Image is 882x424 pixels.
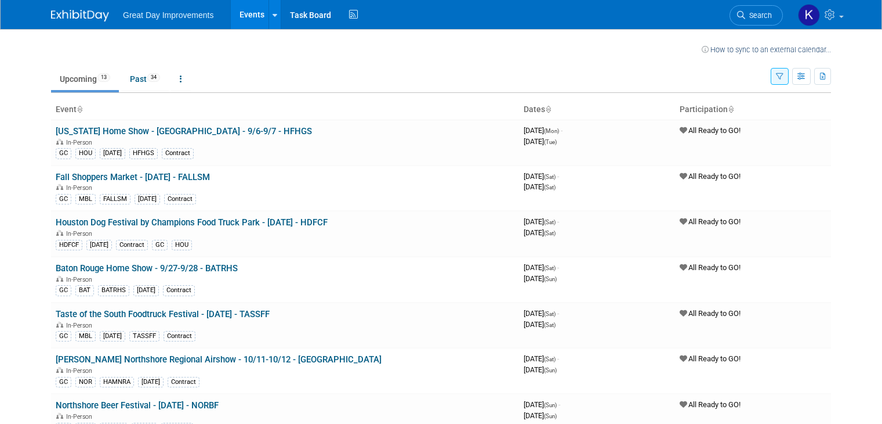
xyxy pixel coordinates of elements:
[56,184,63,190] img: In-Person Event
[66,367,96,375] span: In-Person
[66,184,96,192] span: In-Person
[75,194,96,204] div: MBL
[51,68,119,90] a: Upcoming13
[100,148,125,159] div: [DATE]
[798,4,820,26] img: Kenneth Luquette
[680,309,741,318] span: All Ready to GO!
[66,276,96,283] span: In-Person
[56,148,71,159] div: GC
[152,240,168,250] div: GC
[544,184,556,191] span: (Sat)
[675,100,831,120] th: Participation
[558,400,560,409] span: -
[56,322,63,328] img: In-Person Event
[745,11,772,20] span: Search
[524,228,556,237] span: [DATE]
[56,240,82,250] div: HDFCF
[519,100,675,120] th: Dates
[524,309,559,318] span: [DATE]
[66,413,96,421] span: In-Person
[56,276,63,282] img: In-Person Event
[524,126,562,135] span: [DATE]
[544,265,556,271] span: (Sat)
[544,322,556,328] span: (Sat)
[75,377,96,387] div: NOR
[147,73,160,82] span: 34
[121,68,169,90] a: Past34
[729,5,783,26] a: Search
[56,331,71,342] div: GC
[168,377,199,387] div: Contract
[66,322,96,329] span: In-Person
[524,263,559,272] span: [DATE]
[544,276,557,282] span: (Sun)
[56,367,63,373] img: In-Person Event
[75,331,96,342] div: MBL
[56,354,382,365] a: [PERSON_NAME] Northshore Regional Airshow - 10/11-10/12 - [GEOGRAPHIC_DATA]
[557,172,559,181] span: -
[123,10,213,20] span: Great Day Improvements
[56,230,63,236] img: In-Person Event
[163,285,195,296] div: Contract
[100,377,134,387] div: HAMNRA
[66,139,96,146] span: In-Person
[56,400,219,411] a: Northshore Beer Festival - [DATE] - NORBF
[544,174,556,180] span: (Sat)
[86,240,112,250] div: [DATE]
[77,105,82,114] a: Sort by Event Name
[544,311,556,317] span: (Sat)
[164,331,195,342] div: Contract
[524,182,556,191] span: [DATE]
[98,285,129,296] div: BATRHS
[56,172,210,182] a: Fall Shoppers Market - [DATE] - FALLSM
[56,139,63,145] img: In-Person Event
[524,137,557,146] span: [DATE]
[75,285,94,296] div: BAT
[133,285,159,296] div: [DATE]
[680,172,741,181] span: All Ready to GO!
[524,365,557,374] span: [DATE]
[56,377,71,387] div: GC
[524,320,556,329] span: [DATE]
[162,148,194,159] div: Contract
[524,400,560,409] span: [DATE]
[56,285,71,296] div: GC
[100,331,125,342] div: [DATE]
[544,128,559,134] span: (Mon)
[56,217,328,228] a: Houston Dog Festival by Champions Food Truck Park - [DATE] - HDFCF
[557,263,559,272] span: -
[66,230,96,238] span: In-Person
[51,100,519,120] th: Event
[545,105,551,114] a: Sort by Start Date
[56,194,71,204] div: GC
[129,331,159,342] div: TASSFF
[524,217,559,226] span: [DATE]
[561,126,562,135] span: -
[557,309,559,318] span: -
[135,194,160,204] div: [DATE]
[702,45,831,54] a: How to sync to an external calendar...
[544,367,557,373] span: (Sun)
[97,73,110,82] span: 13
[557,354,559,363] span: -
[56,413,63,419] img: In-Person Event
[51,10,109,21] img: ExhibitDay
[129,148,158,159] div: HFHGS
[557,217,559,226] span: -
[524,411,557,420] span: [DATE]
[680,400,741,409] span: All Ready to GO!
[56,263,238,274] a: Baton Rouge Home Show - 9/27-9/28 - BATRHS
[100,194,130,204] div: FALLSM
[680,126,741,135] span: All Ready to GO!
[164,194,196,204] div: Contract
[56,126,312,136] a: [US_STATE] Home Show - [GEOGRAPHIC_DATA] - 9/6-9/7 - HFHGS
[524,354,559,363] span: [DATE]
[544,413,557,419] span: (Sun)
[728,105,734,114] a: Sort by Participation Type
[544,230,556,236] span: (Sat)
[680,217,741,226] span: All Ready to GO!
[544,219,556,225] span: (Sat)
[680,354,741,363] span: All Ready to GO!
[138,377,164,387] div: [DATE]
[524,172,559,181] span: [DATE]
